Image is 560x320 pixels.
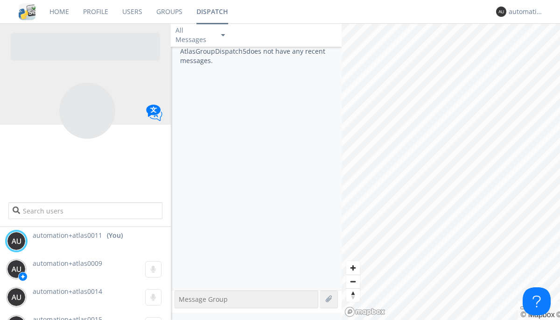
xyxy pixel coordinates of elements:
[221,34,225,36] img: caret-down-sm.svg
[520,311,554,319] a: Mapbox
[496,7,506,17] img: 373638.png
[33,231,102,240] span: automation+atlas0011
[346,275,360,288] button: Zoom out
[7,288,26,306] img: 373638.png
[175,26,213,44] div: All Messages
[520,306,528,309] button: Toggle attribution
[509,7,544,16] div: automation+atlas0011
[33,259,102,268] span: automation+atlas0009
[346,289,360,302] span: Reset bearing to north
[7,232,26,250] img: 373638.png
[344,306,385,317] a: Mapbox logo
[33,287,102,296] span: automation+atlas0014
[146,105,162,121] img: Translation enabled
[19,3,35,20] img: cddb5a64eb264b2086981ab96f4c1ba7
[346,288,360,302] button: Reset bearing to north
[523,287,551,315] iframe: Toggle Customer Support
[8,202,162,219] input: Search users
[171,47,342,290] div: AtlasGroupDispatch5 does not have any recent messages.
[7,260,26,278] img: 373638.png
[346,261,360,275] button: Zoom in
[107,231,123,240] div: (You)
